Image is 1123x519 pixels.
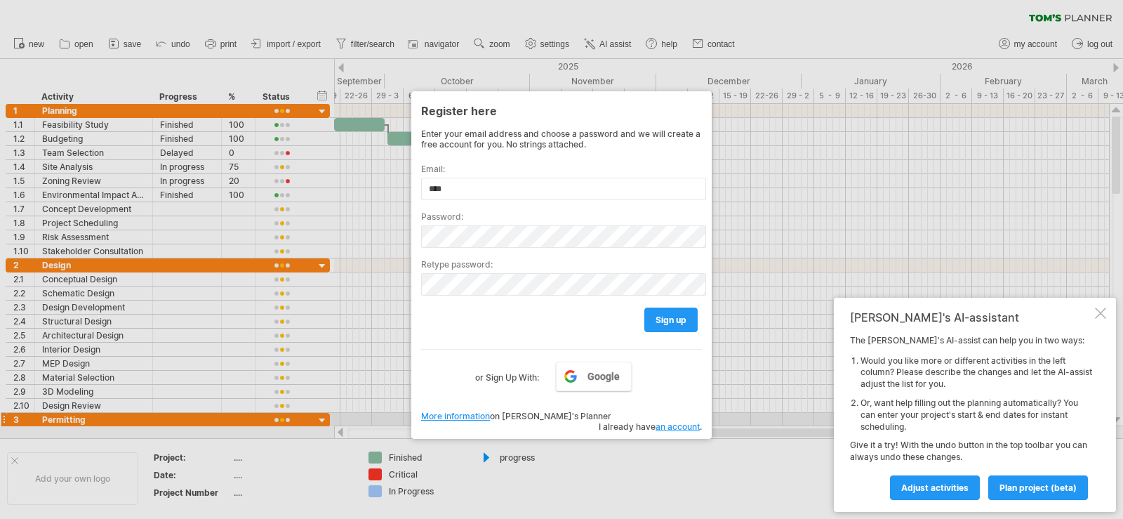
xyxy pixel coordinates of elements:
[860,355,1092,390] li: Would you like more or different activities in the left column? Please describe the changes and l...
[656,421,700,432] a: an account
[901,482,969,493] span: Adjust activities
[421,259,702,270] label: Retype password:
[421,129,702,150] div: Enter your email address and choose a password and we will create a free account for you. No stri...
[850,335,1092,499] div: The [PERSON_NAME]'s AI-assist can help you in two ways: Give it a try! With the undo button in th...
[644,308,698,332] a: sign up
[421,98,702,123] div: Register here
[599,421,702,432] span: I already have .
[656,315,686,325] span: sign up
[999,482,1077,493] span: plan project (beta)
[421,164,702,174] label: Email:
[556,362,632,391] a: Google
[421,411,611,421] span: on [PERSON_NAME]'s Planner
[988,475,1088,500] a: plan project (beta)
[890,475,980,500] a: Adjust activities
[860,398,1092,433] li: Or, want help filling out the planning automatically? You can enter your project's start & end da...
[850,310,1092,324] div: [PERSON_NAME]'s AI-assistant
[421,211,702,222] label: Password:
[587,371,620,382] span: Google
[421,411,490,421] a: More information
[475,362,539,386] label: or Sign Up With:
